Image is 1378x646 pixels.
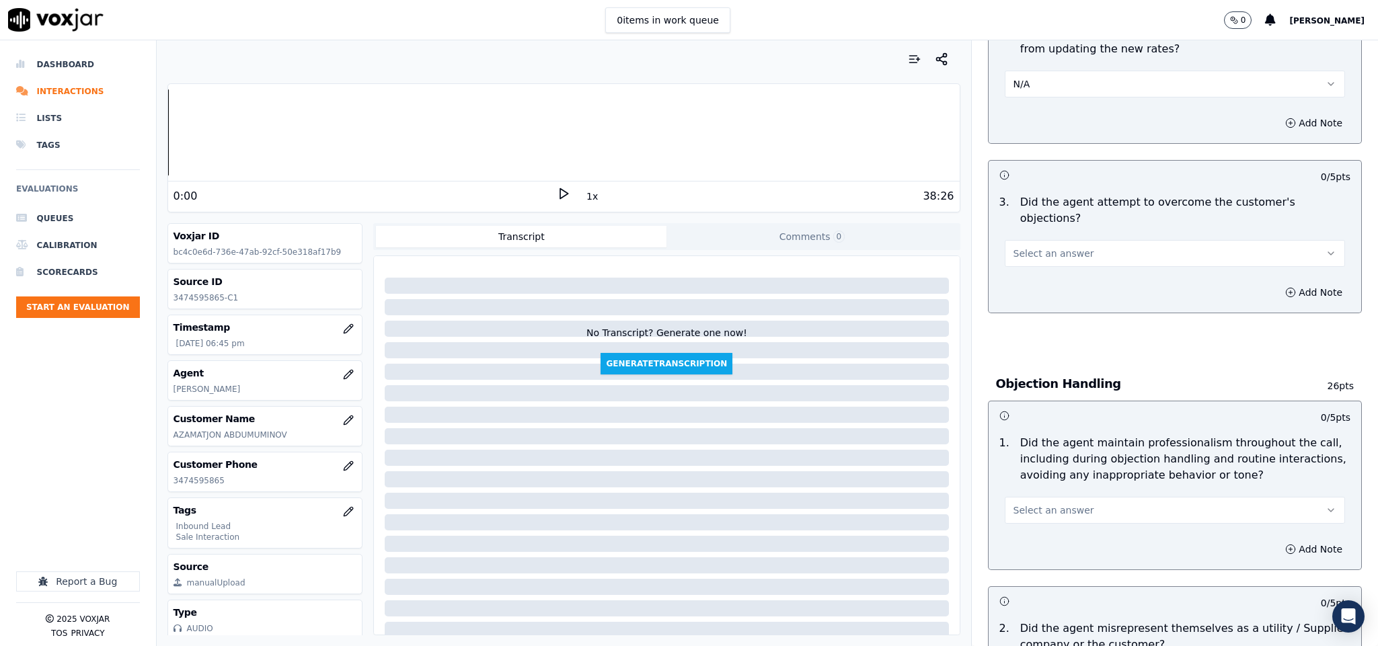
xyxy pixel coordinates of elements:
h6: Evaluations [16,181,140,205]
button: Report a Bug [16,571,140,592]
p: 3474595865-C1 [174,292,357,303]
span: 0 [833,231,845,243]
p: 0 / 5 pts [1321,596,1350,610]
button: TOS [51,628,67,639]
img: voxjar logo [8,8,104,32]
a: Lists [16,105,140,132]
h3: Agent [174,366,357,380]
button: 0items in work queue [605,7,730,33]
p: 0 / 5 pts [1321,170,1350,184]
h3: Type [174,606,357,619]
p: AZAMATJON ABDUMUMINOV [174,430,357,440]
a: Calibration [16,232,140,259]
p: 1 . [994,435,1015,483]
p: 3474595865 [174,475,357,486]
span: Select an answer [1013,503,1094,517]
button: 1x [584,187,601,206]
span: N/A [1013,77,1030,91]
p: [PERSON_NAME] [174,384,357,395]
button: Add Note [1277,540,1350,559]
p: 2025 Voxjar [56,614,110,624]
button: 0 [1224,11,1252,29]
button: Privacy [71,628,104,639]
div: AUDIO [187,623,213,634]
p: Sale Interaction [176,532,357,542]
div: 0:00 [174,188,198,204]
button: Start an Evaluation [16,296,140,318]
div: manualUpload [187,577,245,588]
button: Add Note [1277,283,1350,302]
button: Transcript [376,226,666,247]
span: Select an answer [1013,247,1094,260]
p: 0 [1241,15,1246,26]
span: [PERSON_NAME] [1289,16,1365,26]
h3: Customer Phone [174,458,357,471]
h3: Customer Name [174,412,357,426]
h3: Source ID [174,275,357,288]
a: Tags [16,132,140,159]
button: 0 [1224,11,1266,29]
p: 3 . [994,194,1015,227]
h3: Source [174,560,357,573]
a: Queues [16,205,140,232]
div: 38:26 [923,188,954,204]
a: Dashboard [16,51,140,78]
a: Interactions [16,78,140,105]
button: GenerateTranscription [601,353,732,374]
p: 0 / 5 pts [1321,411,1350,424]
p: 26 pts [1294,379,1354,393]
h3: Objection Handling [996,375,1295,393]
a: Scorecards [16,259,140,286]
p: Did the agent explain how other customers are getting value from updating the new rates? [1020,25,1350,57]
p: Did the agent attempt to overcome the customer's objections? [1020,194,1350,227]
div: Open Intercom Messenger [1332,600,1365,633]
p: Did the agent maintain professionalism throughout the call, including during objection handling a... [1020,435,1350,483]
button: Comments [666,226,957,247]
button: [PERSON_NAME] [1289,12,1378,28]
h3: Tags [174,503,357,517]
p: Inbound Lead [176,521,357,532]
p: [DATE] 06:45 pm [176,338,357,349]
button: Add Note [1277,114,1350,132]
h3: Voxjar ID [174,229,357,243]
p: 2 . [994,25,1015,57]
p: bc4c0e6d-736e-47ab-92cf-50e318af17b9 [174,247,357,257]
div: No Transcript? Generate one now! [586,326,747,353]
h3: Timestamp [174,321,357,334]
